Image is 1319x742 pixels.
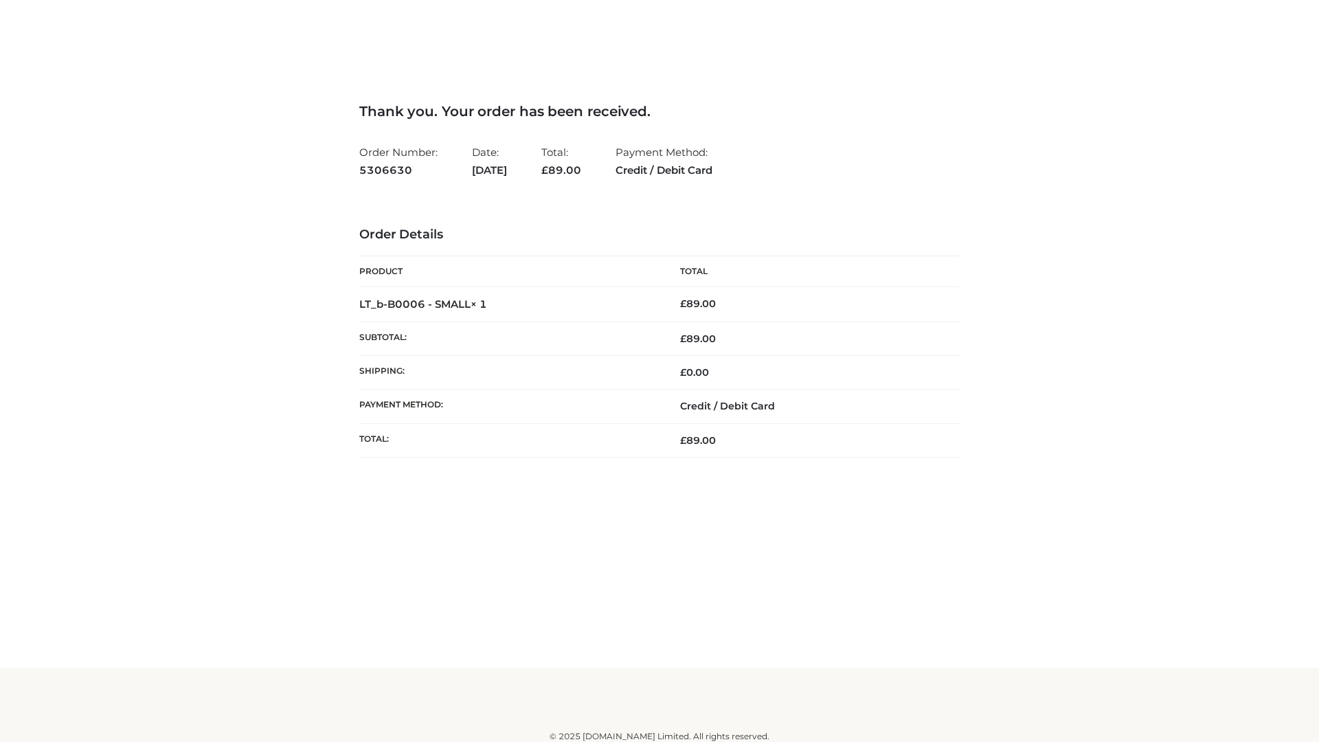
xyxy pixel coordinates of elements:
td: Credit / Debit Card [659,390,960,423]
strong: 5306630 [359,161,438,179]
span: £ [541,164,548,177]
span: £ [680,333,686,345]
span: £ [680,297,686,310]
h3: Order Details [359,227,960,243]
strong: [DATE] [472,161,507,179]
span: £ [680,434,686,447]
th: Subtotal: [359,322,659,355]
th: Product [359,256,659,287]
h3: Thank you. Your order has been received. [359,103,960,120]
span: 89.00 [680,434,716,447]
strong: LT_b-B0006 - SMALL [359,297,487,311]
span: 89.00 [680,333,716,345]
li: Order Number: [359,140,438,182]
li: Total: [541,140,581,182]
bdi: 0.00 [680,366,709,379]
th: Payment method: [359,390,659,423]
bdi: 89.00 [680,297,716,310]
strong: Credit / Debit Card [616,161,712,179]
th: Total: [359,423,659,457]
span: 89.00 [541,164,581,177]
strong: × 1 [471,297,487,311]
th: Total [659,256,960,287]
li: Date: [472,140,507,182]
li: Payment Method: [616,140,712,182]
th: Shipping: [359,356,659,390]
span: £ [680,366,686,379]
